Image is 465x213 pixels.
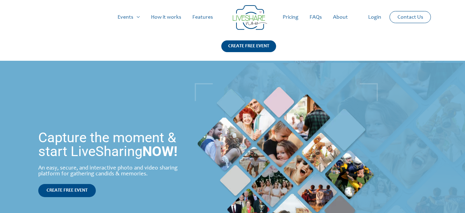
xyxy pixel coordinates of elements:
[392,11,429,23] a: Contact Us
[277,6,304,28] a: Pricing
[233,5,267,30] img: LiveShare logo - Capture & Share Event Memories
[221,40,276,61] a: CREATE FREE EVENT
[38,131,184,158] h1: Capture the moment & start LiveSharing
[187,6,219,28] a: Features
[145,6,187,28] a: How it works
[363,6,387,28] a: Login
[304,6,327,28] a: FAQs
[221,40,276,52] div: CREATE FREE EVENT
[112,6,145,28] a: Events
[38,184,96,197] a: CREATE FREE EVENT
[142,143,178,159] strong: NOW!
[47,188,88,193] span: CREATE FREE EVENT
[12,6,453,28] nav: Site Navigation
[38,165,184,177] div: An easy, secure, and interactive photo and video sharing platform for gathering candids & memories.
[327,6,353,28] a: About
